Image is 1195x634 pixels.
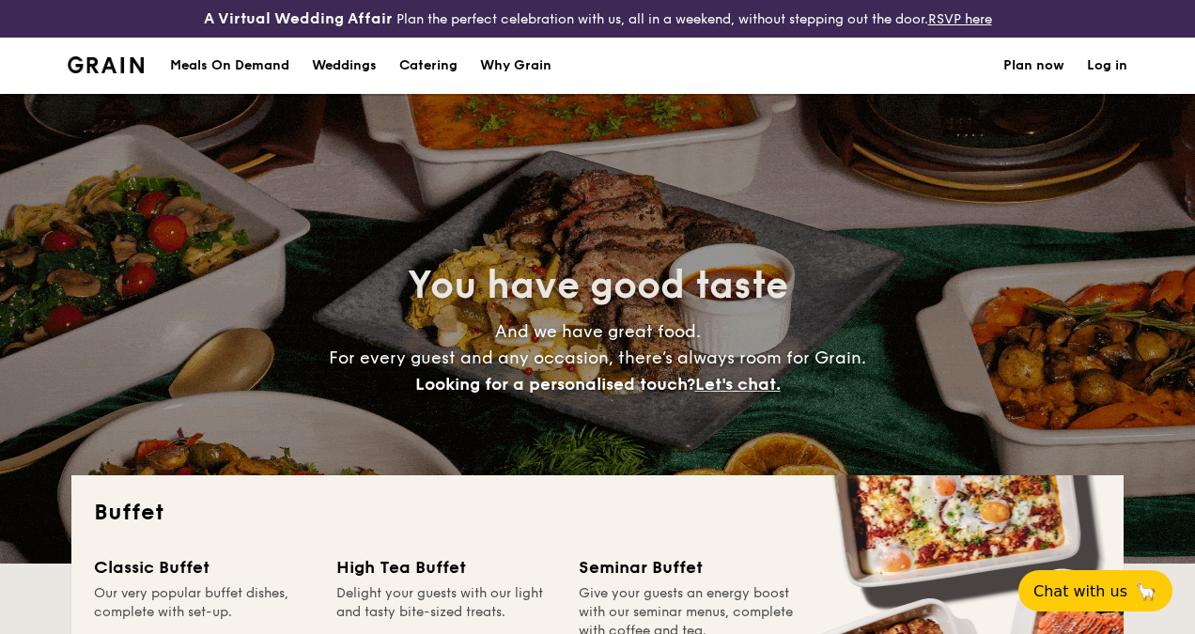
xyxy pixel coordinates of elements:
div: Seminar Buffet [579,554,799,580]
span: Looking for a personalised touch? [415,374,695,394]
a: Logotype [68,56,144,73]
div: High Tea Buffet [336,554,556,580]
span: You have good taste [408,263,788,308]
h4: A Virtual Wedding Affair [204,8,393,30]
img: Grain [68,56,144,73]
a: Catering [388,38,469,94]
a: Why Grain [469,38,563,94]
span: Chat with us [1033,582,1127,600]
a: Plan now [1003,38,1064,94]
div: Why Grain [480,38,551,94]
div: Plan the perfect celebration with us, all in a weekend, without stepping out the door. [199,8,996,30]
a: RSVP here [928,11,992,27]
a: Log in [1087,38,1127,94]
button: Chat with us🦙 [1018,570,1172,611]
div: Classic Buffet [94,554,314,580]
a: Meals On Demand [159,38,301,94]
span: Let's chat. [695,374,781,394]
span: 🦙 [1135,580,1157,602]
h1: Catering [399,38,458,94]
a: Weddings [301,38,388,94]
h2: Buffet [94,498,1101,528]
span: And we have great food. For every guest and any occasion, there’s always room for Grain. [329,321,866,394]
div: Weddings [312,38,377,94]
div: Meals On Demand [170,38,289,94]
